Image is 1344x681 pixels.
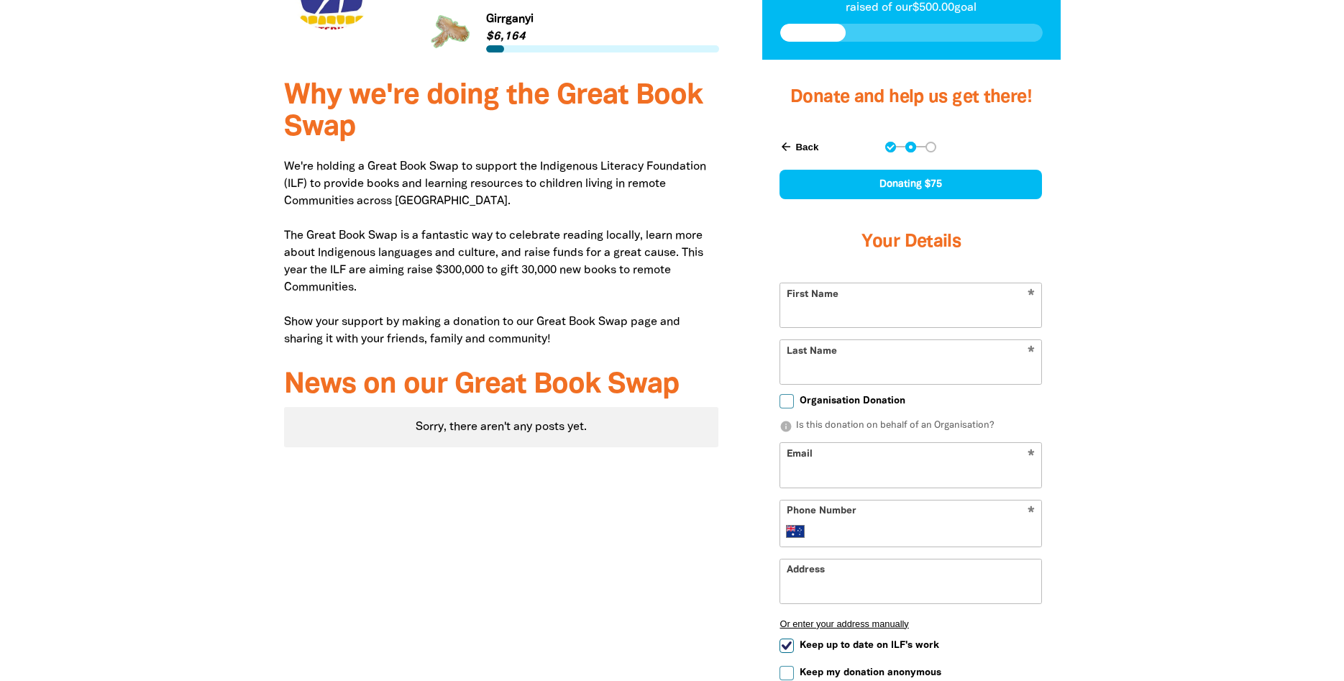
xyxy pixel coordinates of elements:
[790,89,1032,106] span: Donate and help us get there!
[885,142,896,152] button: Navigate to step 1 of 3 to enter your donation amount
[780,394,794,408] input: Organisation Donation
[800,639,939,652] span: Keep up to date on ILF's work
[905,142,916,152] button: Navigate to step 2 of 3 to enter your details
[780,420,792,433] i: info
[1028,506,1035,520] i: Required
[780,170,1042,199] div: Donating $75
[774,134,824,159] button: Back
[780,214,1042,271] h3: Your Details
[780,639,794,653] input: Keep up to date on ILF's work
[780,419,1042,434] p: Is this donation on behalf of an Organisation?
[284,158,719,348] p: We're holding a Great Book Swap to support the Indigenous Literacy Foundation (ILF) to provide bo...
[780,140,792,153] i: arrow_back
[800,394,905,408] span: Organisation Donation
[284,407,719,447] div: Sorry, there aren't any posts yet.
[284,407,719,447] div: Paginated content
[780,666,794,680] input: Keep my donation anonymous
[925,142,936,152] button: Navigate to step 3 of 3 to enter your payment details
[284,83,703,141] span: Why we're doing the Great Book Swap
[800,666,941,680] span: Keep my donation anonymous
[284,370,719,401] h3: News on our Great Book Swap
[780,618,1042,629] button: Or enter your address manually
